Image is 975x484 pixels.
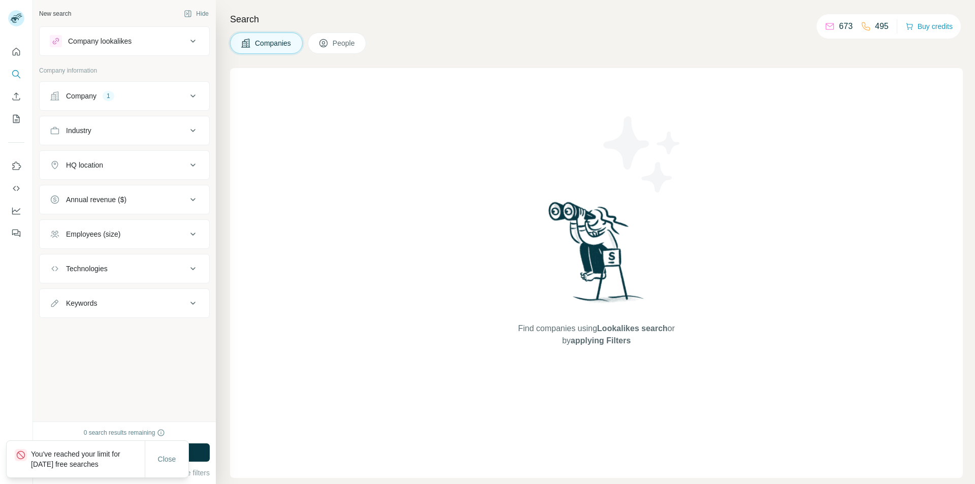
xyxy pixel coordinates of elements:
button: Technologies [40,256,209,281]
button: Employees (size) [40,222,209,246]
span: Find companies using or by [515,322,677,347]
div: Annual revenue ($) [66,195,126,205]
button: Quick start [8,43,24,61]
span: Close [158,454,176,464]
button: Buy credits [905,19,953,34]
button: Use Surfe API [8,179,24,198]
button: Company1 [40,84,209,108]
button: Hide [177,6,216,21]
span: Companies [255,38,292,48]
div: HQ location [66,160,103,170]
div: 1 [103,91,114,101]
button: Feedback [8,224,24,242]
button: Keywords [40,291,209,315]
span: Lookalikes search [597,324,668,333]
button: Annual revenue ($) [40,187,209,212]
div: Employees (size) [66,229,120,239]
button: Industry [40,118,209,143]
div: 0 search results remaining [84,428,166,437]
button: Search [8,65,24,83]
button: Use Surfe on LinkedIn [8,157,24,175]
span: People [333,38,356,48]
button: My lists [8,110,24,128]
div: Keywords [66,298,97,308]
div: Company lookalikes [68,36,132,46]
img: Surfe Illustration - Stars [597,109,688,200]
p: 495 [875,20,889,33]
button: Company lookalikes [40,29,209,53]
p: Company information [39,66,210,75]
div: Industry [66,125,91,136]
h4: Search [230,12,963,26]
button: Close [151,450,183,468]
div: Company [66,91,96,101]
div: New search [39,9,71,18]
p: 673 [839,20,853,33]
span: applying Filters [571,336,631,345]
p: You've reached your limit for [DATE] free searches [31,449,145,469]
button: Dashboard [8,202,24,220]
div: Technologies [66,264,108,274]
button: HQ location [40,153,209,177]
img: Surfe Illustration - Woman searching with binoculars [544,199,649,312]
button: Enrich CSV [8,87,24,106]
